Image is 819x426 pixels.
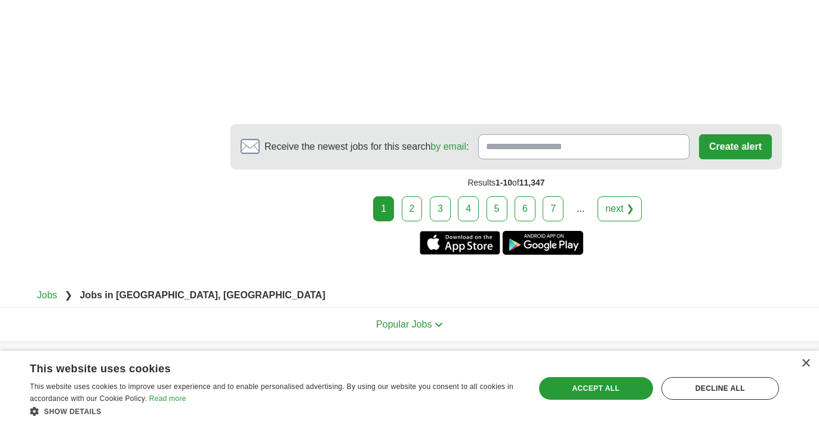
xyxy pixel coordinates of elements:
a: next ❯ [598,196,642,221]
img: toggle icon [435,322,443,328]
a: 2 [402,196,423,221]
h4: Country selection [596,342,782,375]
span: This website uses cookies to improve user experience and to enable personalised advertising. By u... [30,382,513,403]
a: 4 [458,196,479,221]
a: by email [430,141,466,152]
a: 3 [430,196,451,221]
span: Receive the newest jobs for this search : [264,140,469,154]
button: Create alert [699,134,772,159]
div: This website uses cookies [30,358,489,376]
a: 6 [515,196,535,221]
div: Decline all [661,377,779,400]
span: Show details [44,408,101,416]
span: 1-10 [495,178,512,187]
div: 1 [373,196,394,221]
span: Popular Jobs [376,319,432,329]
strong: Jobs in [GEOGRAPHIC_DATA], [GEOGRAPHIC_DATA] [80,290,325,300]
a: Get the Android app [503,231,583,255]
div: Close [801,359,810,368]
span: 11,347 [519,178,545,187]
div: Accept all [539,377,653,400]
a: Get the iPhone app [420,231,500,255]
a: 5 [487,196,507,221]
a: 7 [543,196,564,221]
div: ... [569,197,593,221]
span: ❯ [64,290,72,300]
a: Jobs [37,290,57,300]
div: Show details [30,405,519,417]
div: Results of [230,169,782,196]
a: Read more, opens a new window [149,394,186,403]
